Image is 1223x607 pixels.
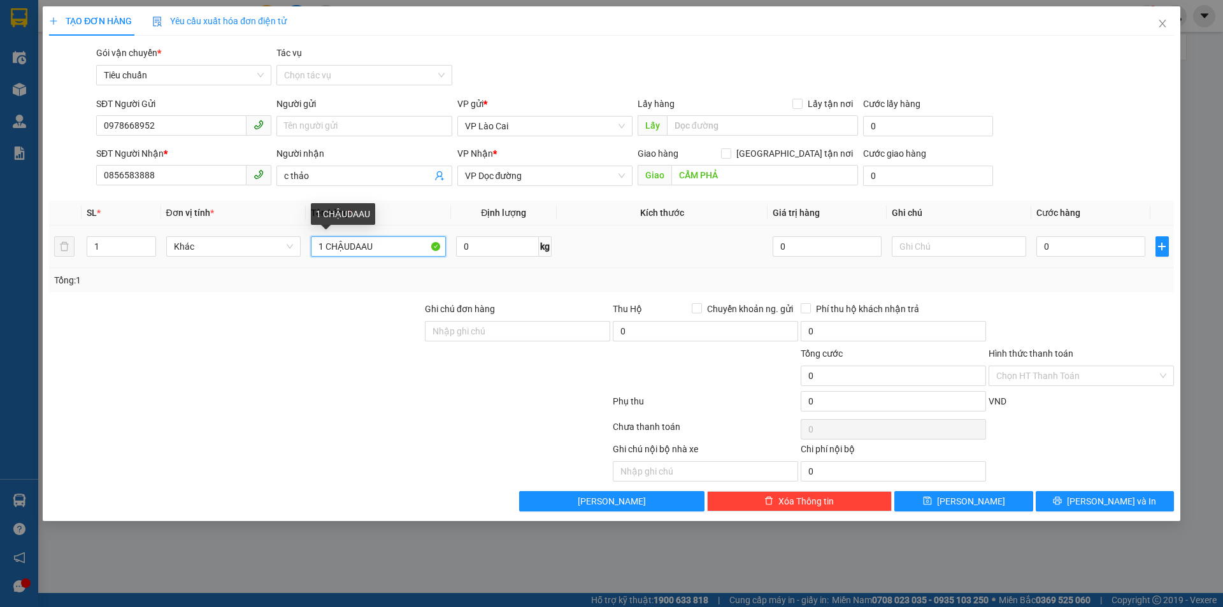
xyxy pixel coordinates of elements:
[27,60,127,82] strong: 0888 827 827 - 0848 827 827
[11,85,122,119] span: Gửi hàng Hạ Long: Hotline:
[54,236,75,257] button: delete
[892,236,1027,257] input: Ghi Chú
[254,169,264,180] span: phone
[937,494,1005,508] span: [PERSON_NAME]
[863,99,920,109] label: Cước lấy hàng
[276,48,302,58] label: Tác vụ
[801,442,986,461] div: Chi phí nội bộ
[96,97,271,111] div: SĐT Người Gửi
[803,97,858,111] span: Lấy tận nơi
[6,48,128,71] strong: 024 3236 3236 -
[671,165,858,185] input: Dọc đường
[707,491,892,511] button: deleteXóa Thông tin
[764,496,773,506] span: delete
[731,146,858,161] span: [GEOGRAPHIC_DATA] tận nơi
[104,66,264,85] span: Tiêu chuẩn
[1157,18,1168,29] span: close
[13,6,120,34] strong: Công ty TNHH Phúc Xuyên
[638,115,667,136] span: Lấy
[539,236,552,257] span: kg
[96,146,271,161] div: SĐT Người Nhận
[519,491,704,511] button: [PERSON_NAME]
[778,494,834,508] span: Xóa Thông tin
[425,304,495,314] label: Ghi chú đơn hàng
[6,37,128,82] span: Gửi hàng [GEOGRAPHIC_DATA]: Hotline:
[465,166,625,185] span: VP Dọc đường
[638,99,675,109] span: Lấy hàng
[811,302,924,316] span: Phí thu hộ khách nhận trả
[640,208,684,218] span: Kích thước
[989,396,1006,406] span: VND
[863,166,993,186] input: Cước giao hàng
[152,16,287,26] span: Yêu cầu xuất hóa đơn điện tử
[1053,496,1062,506] span: printer
[894,491,1033,511] button: save[PERSON_NAME]
[613,461,798,482] input: Nhập ghi chú
[457,148,493,159] span: VP Nhận
[887,201,1032,225] th: Ghi chú
[49,17,58,25] span: plus
[434,171,445,181] span: user-add
[465,117,625,136] span: VP Lào Cai
[1155,236,1169,257] button: plus
[801,348,843,359] span: Tổng cước
[166,208,214,218] span: Đơn vị tính
[254,120,264,130] span: phone
[1036,491,1174,511] button: printer[PERSON_NAME] và In
[49,16,132,26] span: TẠO ĐƠN HÀNG
[152,17,162,27] img: icon
[1067,494,1156,508] span: [PERSON_NAME] và In
[773,236,881,257] input: 0
[578,494,646,508] span: [PERSON_NAME]
[638,165,671,185] span: Giao
[54,273,472,287] div: Tổng: 1
[863,148,926,159] label: Cước giao hàng
[457,97,633,111] div: VP gửi
[1145,6,1180,42] button: Close
[1156,241,1168,252] span: plus
[923,496,932,506] span: save
[481,208,526,218] span: Định lượng
[276,97,452,111] div: Người gửi
[611,394,799,417] div: Phụ thu
[174,237,294,256] span: Khác
[702,302,798,316] span: Chuyển khoản ng. gửi
[425,321,610,341] input: Ghi chú đơn hàng
[276,146,452,161] div: Người nhận
[311,203,375,225] div: 1 CHẬUDAAU
[1036,208,1080,218] span: Cước hàng
[96,48,161,58] span: Gói vận chuyển
[613,304,642,314] span: Thu Hộ
[613,442,798,461] div: Ghi chú nội bộ nhà xe
[989,348,1073,359] label: Hình thức thanh toán
[611,420,799,442] div: Chưa thanh toán
[311,236,446,257] input: VD: Bàn, Ghế
[87,208,97,218] span: SL
[638,148,678,159] span: Giao hàng
[863,116,993,136] input: Cước lấy hàng
[667,115,858,136] input: Dọc đường
[773,208,820,218] span: Giá trị hàng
